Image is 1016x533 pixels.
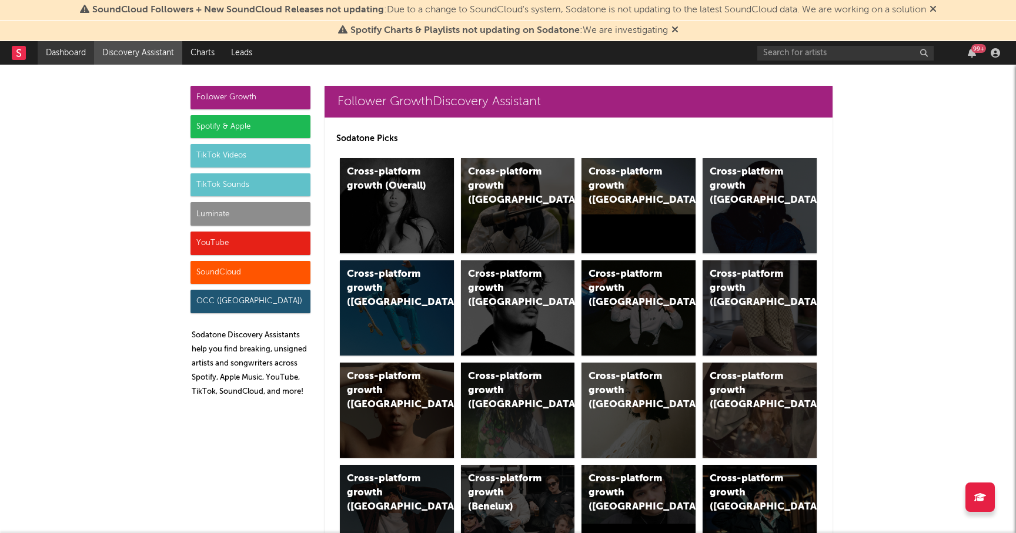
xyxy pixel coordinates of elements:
div: Cross-platform growth ([GEOGRAPHIC_DATA]) [710,472,790,514]
div: Follower Growth [190,86,310,109]
a: Cross-platform growth ([GEOGRAPHIC_DATA]) [703,363,817,458]
div: Cross-platform growth ([GEOGRAPHIC_DATA]) [347,267,427,310]
div: YouTube [190,232,310,255]
a: Leads [223,41,260,65]
a: Dashboard [38,41,94,65]
div: Cross-platform growth ([GEOGRAPHIC_DATA]) [710,370,790,412]
a: Cross-platform growth ([GEOGRAPHIC_DATA]) [581,363,696,458]
a: Cross-platform growth ([GEOGRAPHIC_DATA]) [340,363,454,458]
a: Cross-platform growth ([GEOGRAPHIC_DATA]) [703,260,817,356]
div: OCC ([GEOGRAPHIC_DATA]) [190,290,310,313]
div: Cross-platform growth (Benelux) [468,472,548,514]
div: Cross-platform growth ([GEOGRAPHIC_DATA]) [468,267,548,310]
span: Dismiss [671,26,679,35]
button: 99+ [968,48,976,58]
div: Cross-platform growth ([GEOGRAPHIC_DATA]) [347,472,427,514]
div: Cross-platform growth ([GEOGRAPHIC_DATA]) [589,165,669,207]
div: Cross-platform growth ([GEOGRAPHIC_DATA]) [468,165,548,207]
a: Cross-platform growth (Overall) [340,158,454,253]
div: TikTok Videos [190,144,310,167]
div: Cross-platform growth ([GEOGRAPHIC_DATA]) [589,370,669,412]
p: Sodatone Discovery Assistants help you find breaking, unsigned artists and songwriters across Spo... [192,328,310,399]
div: Spotify & Apple [190,115,310,139]
div: Cross-platform growth ([GEOGRAPHIC_DATA]) [589,472,669,514]
span: Dismiss [930,5,937,15]
a: Cross-platform growth ([GEOGRAPHIC_DATA]) [340,260,454,356]
div: Cross-platform growth ([GEOGRAPHIC_DATA]) [347,370,427,412]
p: Sodatone Picks [336,132,821,146]
span: : Due to a change to SoundCloud's system, Sodatone is not updating to the latest SoundCloud data.... [92,5,926,15]
span: Spotify Charts & Playlists not updating on Sodatone [350,26,580,35]
input: Search for artists [757,46,934,61]
a: Follower GrowthDiscovery Assistant [325,86,833,118]
div: 99 + [971,44,986,53]
a: Cross-platform growth ([GEOGRAPHIC_DATA]/GSA) [581,260,696,356]
div: Cross-platform growth ([GEOGRAPHIC_DATA]/GSA) [589,267,669,310]
div: TikTok Sounds [190,173,310,197]
a: Cross-platform growth ([GEOGRAPHIC_DATA]) [461,363,575,458]
div: Cross-platform growth (Overall) [347,165,427,193]
span: : We are investigating [350,26,668,35]
div: Cross-platform growth ([GEOGRAPHIC_DATA]) [710,165,790,207]
div: Cross-platform growth ([GEOGRAPHIC_DATA]) [468,370,548,412]
a: Cross-platform growth ([GEOGRAPHIC_DATA]) [581,158,696,253]
a: Cross-platform growth ([GEOGRAPHIC_DATA]) [703,158,817,253]
div: Luminate [190,202,310,226]
div: Cross-platform growth ([GEOGRAPHIC_DATA]) [710,267,790,310]
a: Discovery Assistant [94,41,182,65]
div: SoundCloud [190,261,310,284]
a: Charts [182,41,223,65]
a: Cross-platform growth ([GEOGRAPHIC_DATA]) [461,260,575,356]
a: Cross-platform growth ([GEOGRAPHIC_DATA]) [461,158,575,253]
span: SoundCloud Followers + New SoundCloud Releases not updating [92,5,384,15]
